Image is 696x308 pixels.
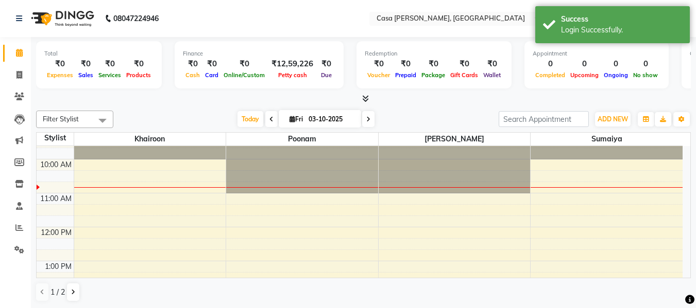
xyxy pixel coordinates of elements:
div: Success [561,14,682,25]
span: Sales [76,71,96,79]
div: ₹0 [96,58,124,70]
div: ₹0 [44,58,76,70]
span: Online/Custom [221,71,267,79]
div: ₹0 [221,58,267,70]
div: ₹0 [124,58,154,70]
span: 1 / 2 [50,287,65,298]
div: 0 [631,58,660,70]
div: 0 [601,58,631,70]
span: Khairoon [74,133,226,146]
div: Total [44,49,154,58]
span: Prepaid [393,71,419,79]
img: logo [26,4,97,33]
b: 08047224946 [113,4,159,33]
input: Search Appointment [499,111,589,127]
span: Gift Cards [448,71,481,79]
div: Appointment [533,49,660,58]
div: Redemption [365,49,503,58]
span: ADD NEW [598,115,628,123]
div: Login Successfully. [561,25,682,35]
span: [PERSON_NAME] [379,133,531,146]
span: Sumaiya [531,133,683,146]
input: 2025-10-03 [305,112,357,127]
div: ₹12,59,226 [267,58,317,70]
div: 0 [533,58,568,70]
span: Wallet [481,71,503,79]
div: Finance [183,49,335,58]
div: ₹0 [317,58,335,70]
span: Due [318,71,334,79]
div: 12:00 PM [39,227,74,238]
span: Package [419,71,448,79]
span: No show [631,71,660,79]
button: ADD NEW [595,112,631,126]
span: Cash [183,71,202,79]
span: Filter Stylist [43,115,79,123]
span: Voucher [365,71,393,79]
span: Poonam [226,133,378,146]
div: ₹0 [481,58,503,70]
div: ₹0 [419,58,448,70]
div: ₹0 [365,58,393,70]
span: Petty cash [276,71,310,79]
span: Completed [533,71,568,79]
div: ₹0 [393,58,419,70]
div: ₹0 [448,58,481,70]
div: ₹0 [76,58,96,70]
span: Services [96,71,124,79]
div: 11:00 AM [38,193,74,204]
span: Card [202,71,221,79]
div: 0 [568,58,601,70]
div: Stylist [37,133,74,143]
div: ₹0 [202,58,221,70]
div: 10:00 AM [38,159,74,170]
span: Expenses [44,71,76,79]
span: Products [124,71,154,79]
span: Today [237,111,263,127]
div: ₹0 [183,58,202,70]
span: Upcoming [568,71,601,79]
div: 1:00 PM [43,261,74,272]
span: Ongoing [601,71,631,79]
span: Fri [287,115,305,123]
